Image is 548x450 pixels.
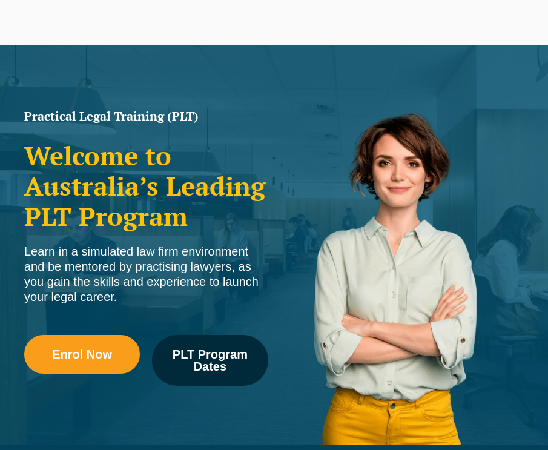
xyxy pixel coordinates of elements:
[24,110,268,122] h1: Practical Legal Training (PLT)
[152,335,268,386] a: PLT Program Dates
[24,244,268,305] div: Learn in a simulated law firm environment and be mentored by practising lawyers, as you gain the ...
[24,335,140,374] a: Enrol Now
[52,348,112,360] span: Enrol Now
[160,348,259,372] span: PLT Program Dates
[24,141,268,232] h2: Welcome to Australia’s Leading PLT Program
